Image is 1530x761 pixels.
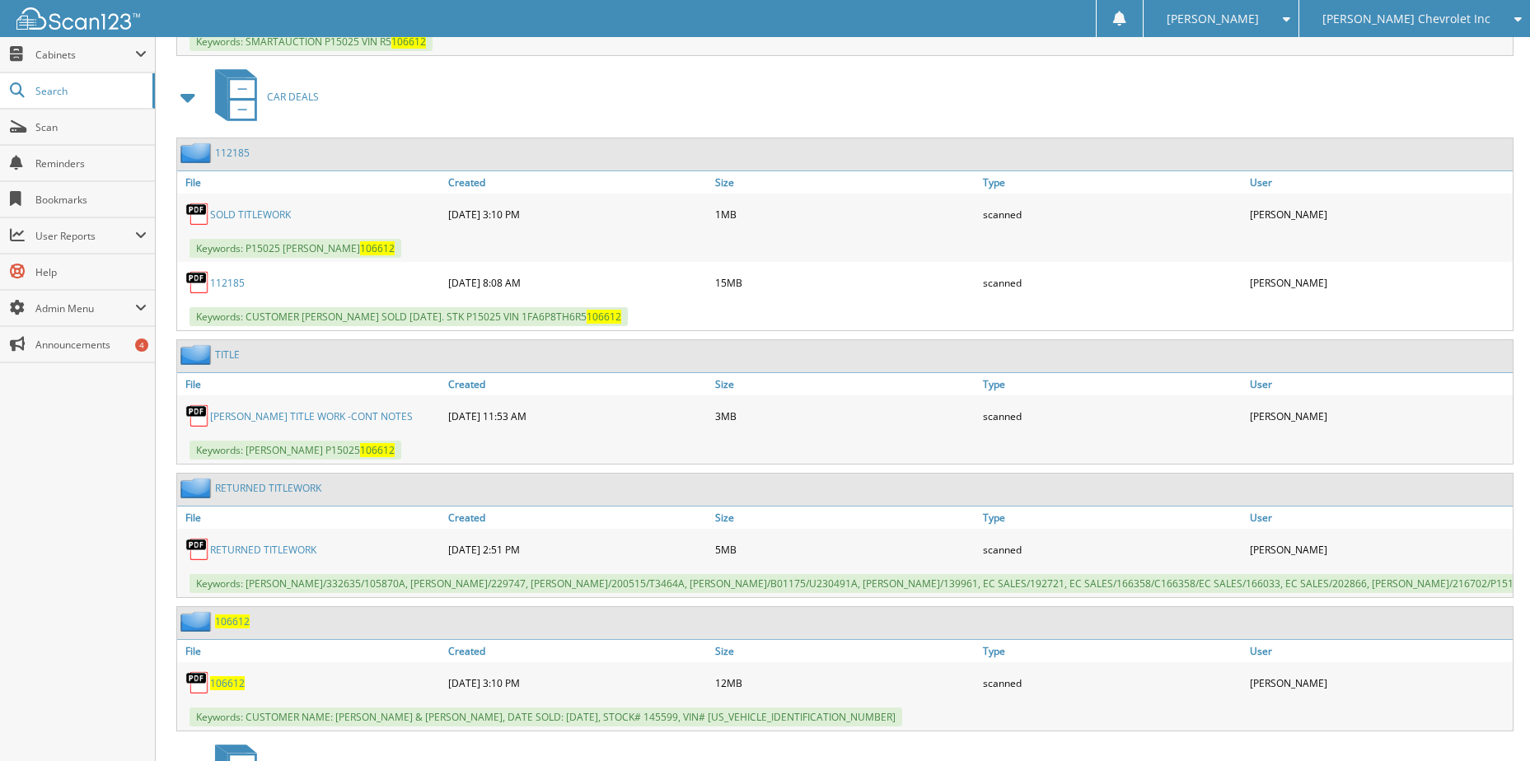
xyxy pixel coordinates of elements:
[177,507,444,529] a: File
[35,156,147,170] span: Reminders
[360,241,395,255] span: 106612
[180,344,215,365] img: folder2.png
[135,338,148,352] div: 4
[16,7,140,30] img: scan123-logo-white.svg
[35,301,135,315] span: Admin Menu
[444,507,711,529] a: Created
[35,120,147,134] span: Scan
[189,707,902,726] span: Keywords: CUSTOMER NAME: [PERSON_NAME] & [PERSON_NAME], DATE SOLD: [DATE], STOCK# 145599, VIN# [U...
[711,640,978,662] a: Size
[267,90,319,104] span: CAR DEALS
[979,198,1246,231] div: scanned
[444,373,711,395] a: Created
[979,266,1246,299] div: scanned
[444,399,711,432] div: [DATE] 11:53 AM
[444,640,711,662] a: Created
[210,676,245,690] a: 106612
[444,171,711,194] a: Created
[185,670,210,695] img: PDF.png
[35,229,135,243] span: User Reports
[1246,198,1513,231] div: [PERSON_NAME]
[391,35,426,49] span: 106612
[711,171,978,194] a: Size
[711,533,978,566] div: 5MB
[177,171,444,194] a: File
[1246,373,1513,395] a: User
[1246,399,1513,432] div: [PERSON_NAME]
[35,265,147,279] span: Help
[979,373,1246,395] a: Type
[711,373,978,395] a: Size
[180,478,215,498] img: folder2.png
[1448,682,1530,761] iframe: Chat Widget
[210,409,413,423] a: [PERSON_NAME] TITLE WORK -CONT NOTES
[1246,640,1513,662] a: User
[185,537,210,562] img: PDF.png
[189,239,401,258] span: Keywords: P15025 [PERSON_NAME]
[35,193,147,207] span: Bookmarks
[185,270,210,295] img: PDF.png
[185,404,210,428] img: PDF.png
[1167,14,1259,24] span: [PERSON_NAME]
[979,533,1246,566] div: scanned
[35,48,135,62] span: Cabinets
[979,640,1246,662] a: Type
[215,481,321,495] a: RETURNED TITLEWORK
[711,198,978,231] div: 1MB
[711,666,978,699] div: 12MB
[180,142,215,163] img: folder2.png
[185,202,210,226] img: PDF.png
[444,533,711,566] div: [DATE] 2:51 PM
[1246,666,1513,699] div: [PERSON_NAME]
[444,266,711,299] div: [DATE] 8:08 AM
[444,198,711,231] div: [DATE] 3:10 PM
[360,443,395,457] span: 106612
[177,373,444,395] a: File
[979,399,1246,432] div: scanned
[210,276,245,290] a: 112185
[189,441,401,460] span: Keywords: [PERSON_NAME] P15025
[210,208,291,222] a: SOLD TITLEWORK
[979,171,1246,194] a: Type
[1246,533,1513,566] div: [PERSON_NAME]
[35,338,147,352] span: Announcements
[711,399,978,432] div: 3MB
[35,84,144,98] span: Search
[1246,171,1513,194] a: User
[1246,266,1513,299] div: [PERSON_NAME]
[444,666,711,699] div: [DATE] 3:10 PM
[1246,507,1513,529] a: User
[210,543,316,557] a: RETURNED TITLEWORK
[177,640,444,662] a: File
[205,64,319,129] a: CAR DEALS
[215,614,250,628] a: 106612
[979,507,1246,529] a: Type
[189,32,433,51] span: Keywords: SMARTAUCTION P15025 VIN R5
[1322,14,1490,24] span: [PERSON_NAME] Chevrolet Inc
[711,266,978,299] div: 15MB
[215,146,250,160] a: 112185
[180,611,215,632] img: folder2.png
[215,348,240,362] a: TITLE
[587,310,621,324] span: 106612
[979,666,1246,699] div: scanned
[711,507,978,529] a: Size
[189,307,628,326] span: Keywords: CUSTOMER [PERSON_NAME] SOLD [DATE]. STK P15025 VIN 1FA6P8TH6R5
